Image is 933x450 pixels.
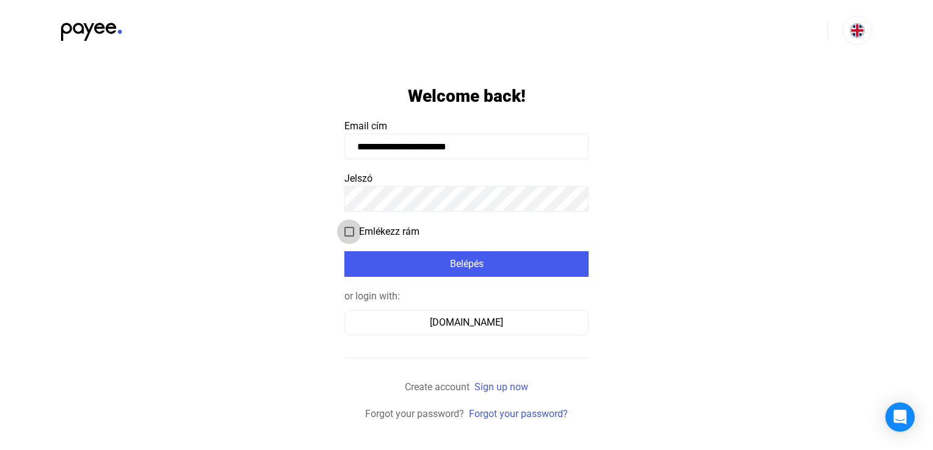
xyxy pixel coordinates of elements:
button: [DOMAIN_NAME] [344,310,589,335]
img: EN [850,23,865,38]
button: EN [843,16,872,45]
div: or login with: [344,289,589,304]
h1: Welcome back! [408,85,526,107]
a: Sign up now [474,381,528,393]
span: Emlékezz rám [359,224,419,239]
span: Forgot your password? [365,408,464,420]
span: Email cím [344,120,387,132]
div: [DOMAIN_NAME] [349,315,584,330]
button: Belépés [344,251,589,277]
div: Open Intercom Messenger [885,402,915,432]
span: Create account [405,381,470,393]
img: black-payee-blue-dot.svg [61,16,122,41]
span: Jelszó [344,173,372,184]
div: Belépés [348,257,585,271]
a: [DOMAIN_NAME] [344,316,589,328]
a: Forgot your password? [469,408,568,420]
